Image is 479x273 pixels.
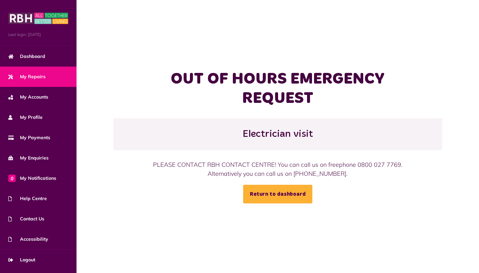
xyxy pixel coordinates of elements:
img: MyRBH [8,12,68,25]
h2: Electrician visit [120,128,435,140]
span: Accessibility [8,236,48,243]
span: My Payments [8,134,50,141]
span: My Repairs [8,73,46,80]
div: PLEASE CONTACT RBH CONTACT CENTRE! You can call us on freephone 0800 027 7769. Alternatively you ... [141,160,415,178]
span: Dashboard [8,53,45,60]
span: Last login: [DATE] [8,32,68,38]
a: Return to dashboard [243,185,312,203]
span: My Profile [8,114,43,121]
span: My Accounts [8,94,48,101]
h1: OUT OF HOURS EMERGENCY REQUEST [141,70,415,108]
span: Contact Us [8,215,44,222]
span: My Enquiries [8,154,49,161]
span: 0 [8,174,16,182]
span: Logout [8,256,35,263]
span: My Notifications [8,175,56,182]
span: Help Centre [8,195,47,202]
